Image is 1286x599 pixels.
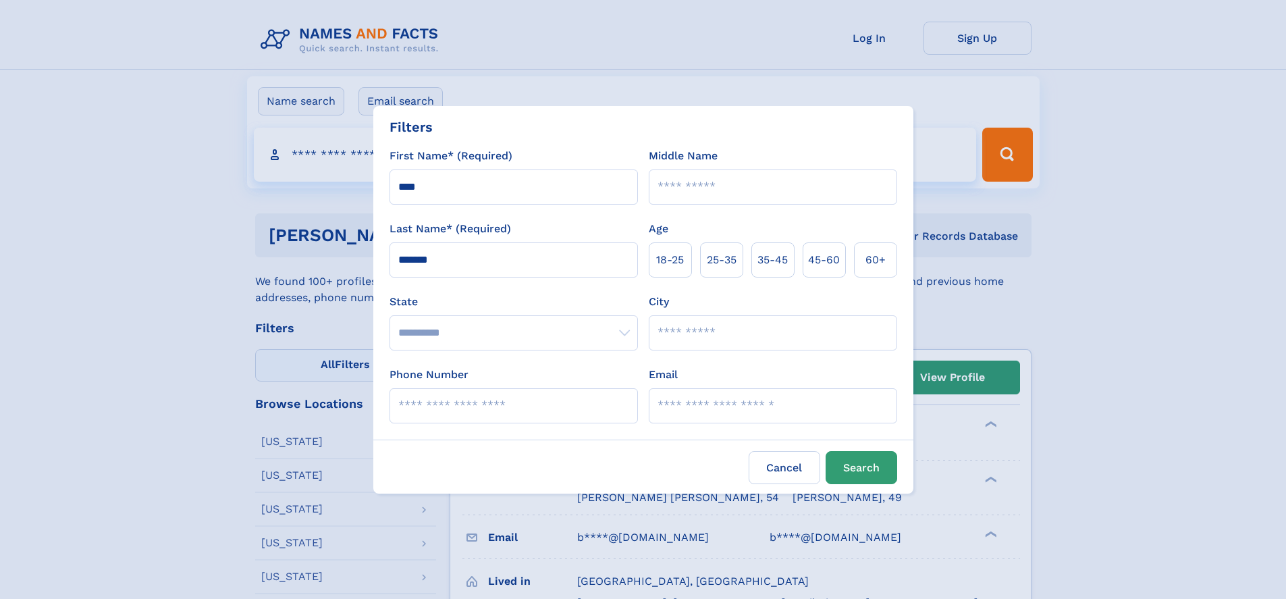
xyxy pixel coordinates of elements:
label: Cancel [749,451,820,484]
label: Age [649,221,668,237]
button: Search [826,451,897,484]
label: Middle Name [649,148,718,164]
label: Last Name* (Required) [390,221,511,237]
label: Email [649,367,678,383]
span: 60+ [865,252,886,268]
label: City [649,294,669,310]
div: Filters [390,117,433,137]
label: Phone Number [390,367,468,383]
span: 18‑25 [656,252,684,268]
span: 45‑60 [808,252,840,268]
span: 35‑45 [757,252,788,268]
span: 25‑35 [707,252,736,268]
label: State [390,294,638,310]
label: First Name* (Required) [390,148,512,164]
